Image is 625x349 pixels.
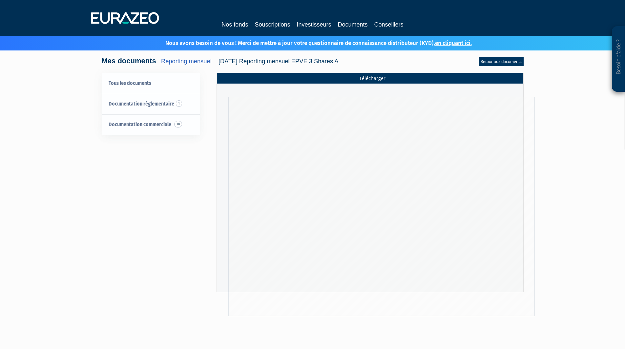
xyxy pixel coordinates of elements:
[102,57,338,65] h4: Mes documents
[177,100,183,107] span: 1
[102,114,200,135] a: Documentation commerciale 18
[109,121,171,127] span: Documentation commerciale
[102,73,200,94] a: Tous les documents
[102,94,200,114] a: Documentation règlementaire 1
[217,73,523,84] a: Télécharger
[175,121,183,127] span: 18
[479,57,524,66] a: Retour aux documents
[435,40,472,47] a: en cliquant ici.
[338,20,368,29] a: Documents
[218,58,338,65] span: [DATE] Reporting mensuel EPVE 3 Shares A
[297,20,331,29] a: Investisseurs
[255,20,290,29] a: Souscriptions
[221,20,248,29] a: Nos fonds
[161,58,211,65] a: Reporting mensuel
[146,38,472,47] p: Nous avons besoin de vous ! Merci de mettre à jour votre questionnaire de connaissance distribute...
[374,20,404,29] a: Conseillers
[109,101,174,107] span: Documentation règlementaire
[615,30,622,89] p: Besoin d'aide ?
[91,12,159,24] img: 1732889491-logotype_eurazeo_blanc_rvb.png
